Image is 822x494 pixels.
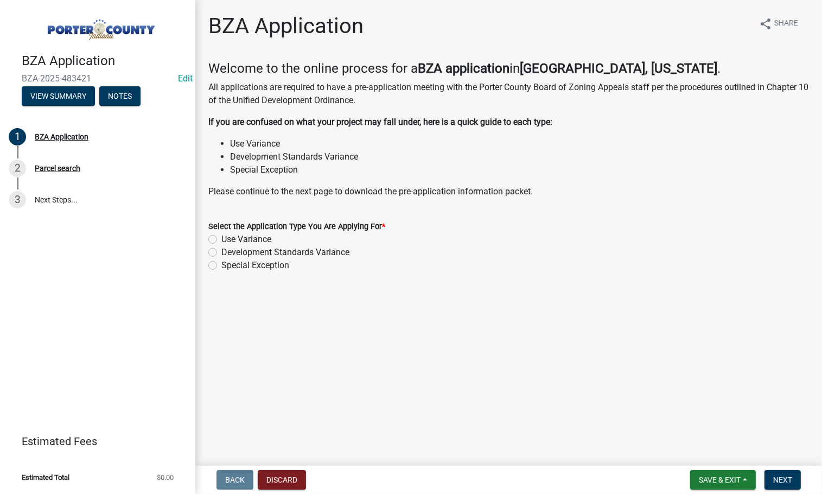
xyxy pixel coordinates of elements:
[774,17,798,30] span: Share
[764,470,801,490] button: Next
[258,470,306,490] button: Discard
[208,13,364,39] h1: BZA Application
[759,17,772,30] i: share
[520,61,717,76] strong: [GEOGRAPHIC_DATA], [US_STATE]
[22,474,69,481] span: Estimated Total
[690,470,756,490] button: Save & Exit
[22,11,178,42] img: Porter County, Indiana
[22,73,174,84] span: BZA-2025-483421
[35,164,80,172] div: Parcel search
[208,223,385,231] label: Select the Application Type You Are Applying For
[208,81,809,107] p: All applications are required to have a pre-application meeting with the Porter County Board of Z...
[9,160,26,177] div: 2
[178,73,193,84] a: Edit
[225,476,245,484] span: Back
[773,476,792,484] span: Next
[99,92,141,101] wm-modal-confirm: Notes
[22,92,95,101] wm-modal-confirm: Summary
[178,73,193,84] wm-modal-confirm: Edit Application Number
[750,13,807,34] button: shareShare
[208,185,809,198] p: Please continue to the next page to download the pre-application information packet.
[230,150,809,163] li: Development Standards Variance
[221,259,289,272] label: Special Exception
[418,61,509,76] strong: BZA application
[9,430,178,452] a: Estimated Fees
[157,474,174,481] span: $0.00
[208,61,809,77] h4: Welcome to the online process for a in .
[9,191,26,208] div: 3
[699,476,741,484] span: Save & Exit
[216,470,253,490] button: Back
[22,53,187,69] h4: BZA Application
[208,117,552,127] strong: If you are confused on what your project may fall under, here is a quick guide to each type:
[22,86,95,106] button: View Summary
[9,128,26,145] div: 1
[221,233,271,246] label: Use Variance
[35,133,88,141] div: BZA Application
[99,86,141,106] button: Notes
[230,137,809,150] li: Use Variance
[230,163,809,176] li: Special Exception
[221,246,349,259] label: Development Standards Variance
